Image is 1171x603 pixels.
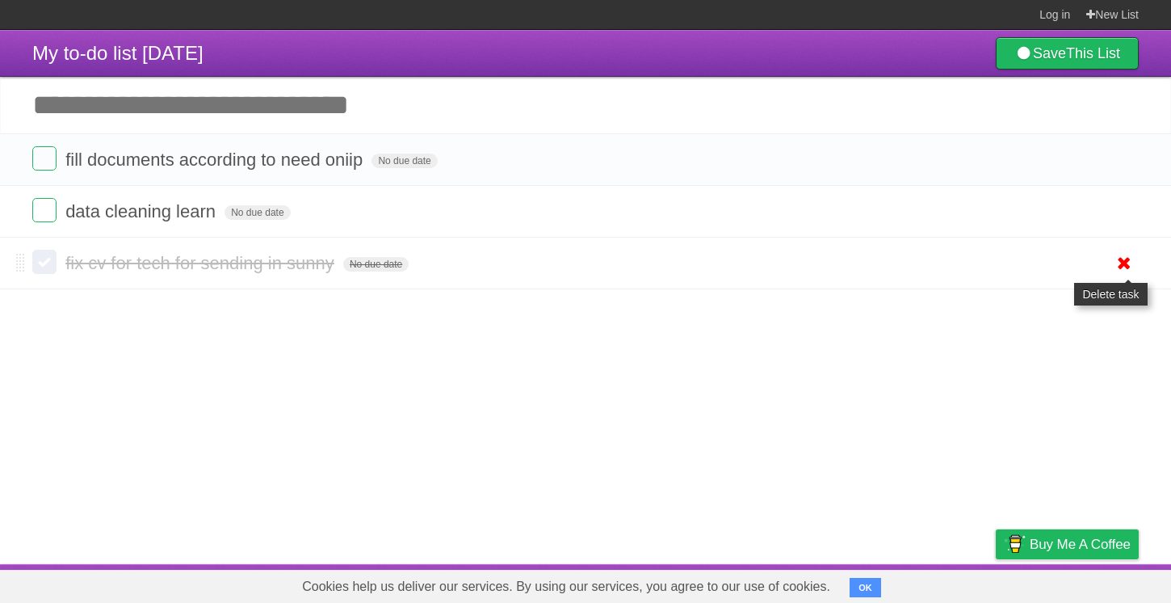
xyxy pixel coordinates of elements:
label: Done [32,250,57,274]
button: OK [850,578,881,597]
span: data cleaning learn [65,201,220,221]
span: Buy me a coffee [1030,530,1131,559]
span: No due date [371,154,437,168]
b: This List [1066,45,1120,61]
span: No due date [343,257,409,272]
img: Buy me a coffee [1004,530,1026,558]
a: Terms [920,568,955,599]
span: My to-do list [DATE] [32,42,204,64]
span: fix cv for tech for sending in sunny [65,253,338,273]
a: SaveThis List [996,37,1139,70]
a: Suggest a feature [1037,568,1139,599]
span: No due date [225,205,290,220]
span: Cookies help us deliver our services. By using our services, you agree to our use of cookies. [286,571,846,603]
label: Done [32,146,57,171]
a: Privacy [975,568,1017,599]
label: Done [32,198,57,222]
a: Developers [834,568,900,599]
a: Buy me a coffee [996,529,1139,559]
span: fill documents according to need oniip [65,150,367,170]
a: About [781,568,815,599]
